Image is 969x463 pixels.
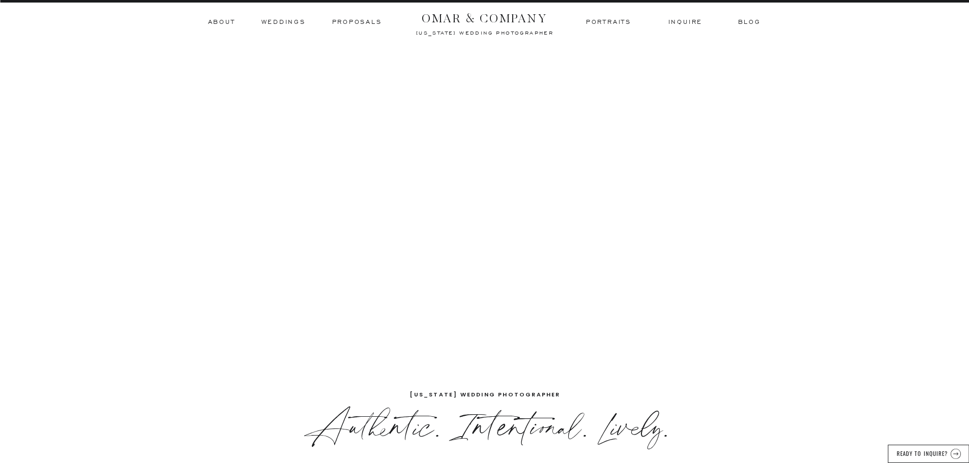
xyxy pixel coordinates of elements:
[332,18,382,27] a: Proposals
[208,18,234,27] a: ABOUT
[261,18,306,27] a: Weddings
[738,18,759,27] a: BLOG
[382,29,588,35] a: [US_STATE] wedding photographer
[403,390,568,400] a: [US_STATE] wedding photographer
[411,9,559,22] a: OMAR & COMPANY
[668,18,703,27] a: inquire
[276,407,695,433] h3: Authentic. Intentional. Lively.
[895,449,949,456] a: READY TO INQUIRE?
[585,18,633,27] a: Portraits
